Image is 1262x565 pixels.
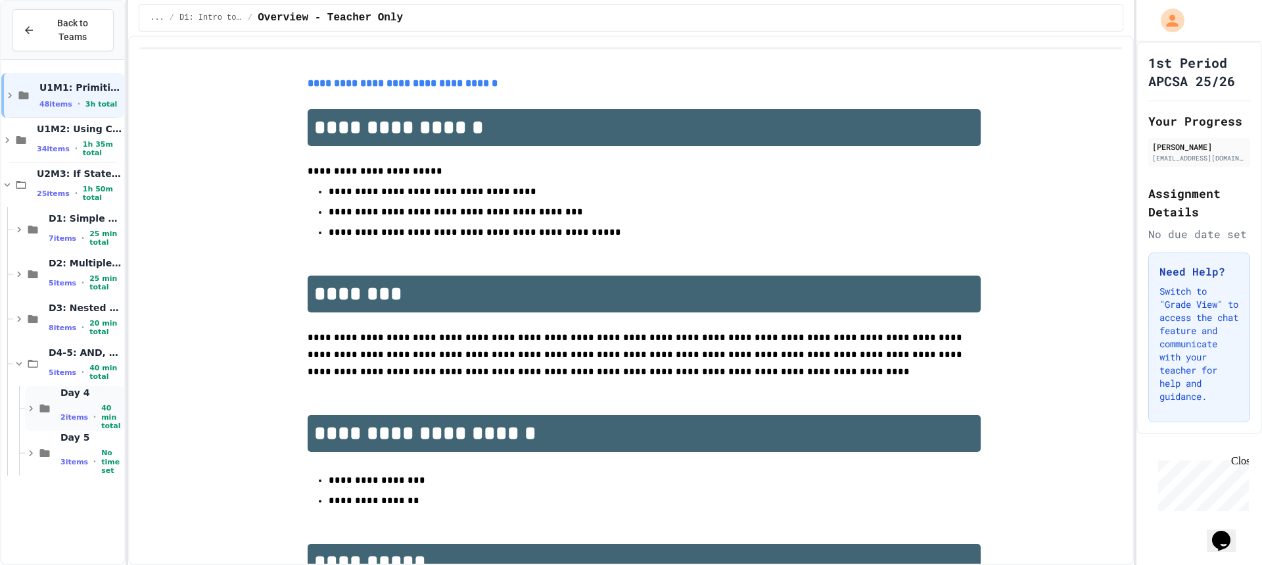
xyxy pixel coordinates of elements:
span: • [82,278,84,288]
span: / [248,12,252,23]
span: D3: Nested ifs [49,302,122,314]
div: [EMAIL_ADDRESS][DOMAIN_NAME] [1152,153,1246,163]
span: 1h 50m total [83,185,122,202]
div: No due date set [1148,226,1250,242]
span: 7 items [49,234,76,243]
span: 5 items [49,279,76,287]
span: • [82,233,84,243]
div: [PERSON_NAME] [1152,141,1246,153]
span: D1: Intro to APCSA [179,12,243,23]
span: 25 items [37,189,70,198]
span: • [82,322,84,333]
span: 5 items [49,368,76,377]
span: D4-5: AND, [GEOGRAPHIC_DATA], NOT [49,347,122,358]
span: 8 items [49,324,76,332]
span: Day 4 [60,387,122,399]
span: D1: Simple Selection [49,212,122,224]
span: 40 min total [89,364,122,381]
span: No time set [101,449,122,475]
h2: Your Progress [1148,112,1250,130]
span: • [75,143,78,154]
span: 40 min total [101,404,122,430]
span: • [75,188,78,199]
span: 25 min total [89,274,122,291]
span: 3 items [60,458,88,466]
span: Back to Teams [43,16,103,44]
span: 20 min total [89,319,122,336]
span: • [78,99,80,109]
span: • [93,412,96,422]
iframe: chat widget [1207,512,1249,552]
span: 34 items [37,145,70,153]
span: D2: Multiple Selection (else) [49,257,122,269]
span: • [82,367,84,378]
h3: Need Help? [1159,264,1239,280]
h2: Assignment Details [1148,184,1250,221]
span: ... [150,12,164,23]
span: Day 5 [60,431,122,443]
iframe: chat widget [1153,455,1249,511]
button: Back to Teams [12,9,114,51]
span: 1h 35m total [83,140,122,157]
div: My Account [1147,5,1188,36]
span: U1M2: Using Classes and Objects [37,123,122,135]
span: U2M3: If Statements & Control Flow [37,168,122,180]
h1: 1st Period APCSA 25/26 [1148,53,1250,90]
span: 48 items [39,100,72,109]
span: 3h total [85,100,118,109]
span: / [170,12,174,23]
span: • [93,456,96,467]
span: 2 items [60,413,88,422]
span: 25 min total [89,230,122,247]
p: Switch to "Grade View" to access the chat feature and communicate with your teacher for help and ... [1159,285,1239,403]
span: U1M1: Primitives, Variables, Basic I/O [39,82,122,93]
div: Chat with us now!Close [5,5,91,84]
span: Overview - Teacher Only [258,10,403,26]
